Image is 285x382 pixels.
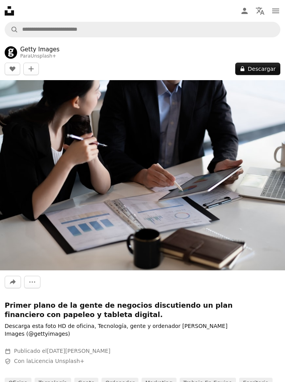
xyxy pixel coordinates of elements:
button: Idioma [252,3,268,19]
button: Me gusta [5,63,20,75]
span: Publicado el [14,348,110,354]
a: Licencia Unsplash+ [31,358,84,364]
div: Para [20,53,59,60]
button: Buscar en Unsplash [5,22,18,37]
h1: Primer plano de la gente de negocios discutiendo un plan financiero con papeleo y tableta digital. [5,301,238,319]
button: Menú [268,3,283,19]
form: Encuentra imágenes en todo el sitio [5,22,280,37]
a: Iniciar sesión / Registrarse [237,3,252,19]
p: Descarga esta foto HD de oficina, Tecnología, gente y ordenador [PERSON_NAME] Images (@gettyimages) [5,322,238,338]
a: Getty Images [20,46,59,53]
a: Unsplash+ [31,53,56,59]
img: Ve al perfil de Getty Images [5,46,17,59]
button: Compartir esta imagen [5,276,21,288]
span: Con la [14,357,84,365]
button: Añade a la colección [23,63,39,75]
button: Más acciones [24,276,40,288]
time: 29 de agosto de 2022, 6:31:07 GMT-5 [47,348,110,354]
button: Descargar [235,63,280,75]
a: Inicio — Unsplash [5,6,14,16]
